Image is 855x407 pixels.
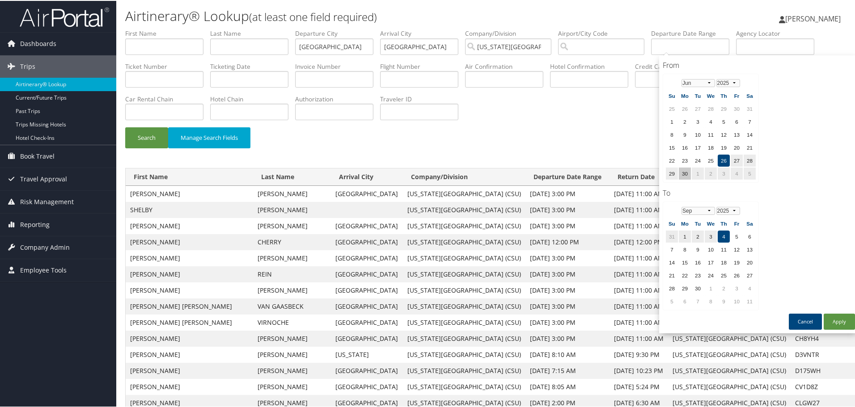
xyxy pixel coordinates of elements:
[679,256,691,268] td: 15
[744,167,756,179] td: 5
[692,230,704,242] td: 2
[126,249,253,265] td: [PERSON_NAME]
[692,128,704,140] td: 10
[679,281,691,294] td: 29
[525,168,610,185] th: Departure Date Range: activate to sort column ascending
[550,61,635,70] label: Hotel Confirmation
[692,294,704,306] td: 7
[403,346,525,362] td: [US_STATE][GEOGRAPHIC_DATA] (CSU)
[253,201,331,217] td: [PERSON_NAME]
[679,128,691,140] td: 9
[635,61,720,70] label: Credit Card - Last 4 Digits
[525,233,610,249] td: [DATE] 12:00 PM
[744,230,756,242] td: 6
[380,28,465,37] label: Arrival City
[718,154,730,166] td: 26
[744,115,756,127] td: 7
[465,61,550,70] label: Air Confirmation
[465,28,558,37] label: Company/Division
[731,269,743,281] td: 26
[403,217,525,233] td: [US_STATE][GEOGRAPHIC_DATA] (CSU)
[331,233,403,249] td: [GEOGRAPHIC_DATA]
[692,141,704,153] td: 17
[785,13,841,23] span: [PERSON_NAME]
[610,249,668,265] td: [DATE] 11:00 AM
[331,217,403,233] td: [GEOGRAPHIC_DATA]
[126,265,253,281] td: [PERSON_NAME]
[20,167,67,189] span: Travel Approval
[744,269,756,281] td: 27
[253,265,331,281] td: REIN
[705,243,717,255] td: 10
[705,89,717,101] th: We
[403,378,525,394] td: [US_STATE][GEOGRAPHIC_DATA] (CSU)
[731,230,743,242] td: 5
[666,115,678,127] td: 1
[610,330,668,346] td: [DATE] 11:00 AM
[403,233,525,249] td: [US_STATE][GEOGRAPHIC_DATA] (CSU)
[249,8,377,23] small: (at least one field required)
[679,294,691,306] td: 6
[525,346,610,362] td: [DATE] 8:10 AM
[666,89,678,101] th: Su
[610,217,668,233] td: [DATE] 11:00 AM
[791,362,855,378] td: D175WH
[666,217,678,229] th: Su
[125,6,608,25] h1: Airtinerary® Lookup
[731,102,743,114] td: 30
[610,185,668,201] td: [DATE] 11:00 AM
[718,294,730,306] td: 9
[20,258,67,281] span: Employee Tools
[253,249,331,265] td: [PERSON_NAME]
[679,269,691,281] td: 22
[525,265,610,281] td: [DATE] 3:00 PM
[610,201,668,217] td: [DATE] 11:00 AM
[744,128,756,140] td: 14
[126,314,253,330] td: [PERSON_NAME] [PERSON_NAME]
[126,378,253,394] td: [PERSON_NAME]
[295,61,380,70] label: Invoice Number
[253,346,331,362] td: [PERSON_NAME]
[126,201,253,217] td: SHELBY
[525,249,610,265] td: [DATE] 3:00 PM
[126,217,253,233] td: [PERSON_NAME]
[253,362,331,378] td: [PERSON_NAME]
[558,28,651,37] label: Airport/City Code
[679,115,691,127] td: 2
[525,378,610,394] td: [DATE] 8:05 AM
[679,167,691,179] td: 30
[331,378,403,394] td: [GEOGRAPHIC_DATA]
[253,281,331,298] td: [PERSON_NAME]
[744,294,756,306] td: 11
[525,330,610,346] td: [DATE] 3:00 PM
[668,330,791,346] td: [US_STATE][GEOGRAPHIC_DATA] (CSU)
[331,249,403,265] td: [GEOGRAPHIC_DATA]
[692,89,704,101] th: Tu
[20,190,74,212] span: Risk Management
[403,249,525,265] td: [US_STATE][GEOGRAPHIC_DATA] (CSU)
[705,128,717,140] td: 11
[666,281,678,294] td: 28
[692,243,704,255] td: 9
[692,115,704,127] td: 3
[705,256,717,268] td: 17
[666,230,678,242] td: 31
[791,378,855,394] td: CV1D8Z
[679,217,691,229] th: Mo
[779,4,850,31] a: [PERSON_NAME]
[610,233,668,249] td: [DATE] 12:00 PM
[789,313,822,329] button: Cancel
[126,233,253,249] td: [PERSON_NAME]
[718,217,730,229] th: Th
[331,362,403,378] td: [GEOGRAPHIC_DATA]
[210,28,295,37] label: Last Name
[692,281,704,294] td: 30
[253,185,331,201] td: [PERSON_NAME]
[718,141,730,153] td: 19
[731,217,743,229] th: Fr
[331,314,403,330] td: [GEOGRAPHIC_DATA]
[403,265,525,281] td: [US_STATE][GEOGRAPHIC_DATA] (CSU)
[20,6,109,27] img: airportal-logo.png
[744,281,756,294] td: 4
[705,167,717,179] td: 2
